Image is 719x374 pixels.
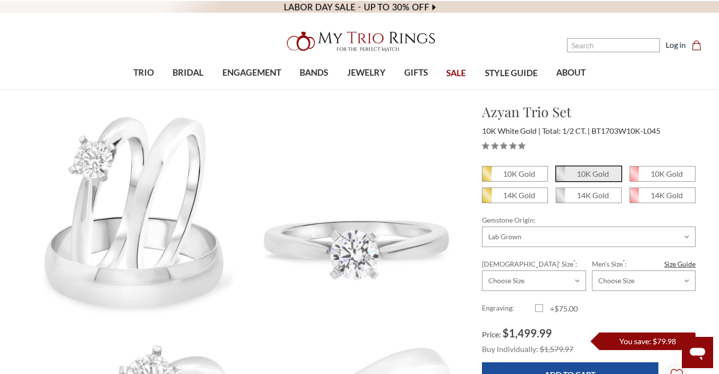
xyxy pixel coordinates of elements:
a: Log in [666,39,686,51]
span: ENGAGEMENT [222,66,281,79]
span: BRIDAL [173,66,203,79]
a: JEWELRY [337,57,394,89]
span: 14K Yellow Gold [482,188,547,203]
button: submenu toggle [139,89,149,90]
label: [DEMOGRAPHIC_DATA]' Size : [482,259,586,269]
span: 14K Rose Gold [630,188,695,203]
span: Price: [482,330,501,339]
a: BANDS [290,57,337,89]
a: Size Guide [664,259,696,269]
button: submenu toggle [247,89,257,90]
a: GIFTS [395,57,437,89]
button: submenu toggle [183,89,193,90]
a: ENGAGEMENT [213,57,290,89]
span: SALE [446,67,466,80]
label: Gemstone Origin: [482,215,696,225]
label: Men's Size : [592,259,696,269]
span: 10K Yellow Gold [482,166,547,181]
a: STYLE GUIDE [475,58,546,89]
input: Search [567,38,660,52]
span: Total: 1/2 CT. [542,126,590,135]
a: BRIDAL [163,57,213,89]
em: 14K Gold [651,190,683,200]
button: submenu toggle [309,89,319,90]
a: Cart with 0 items [692,39,707,51]
span: GIFTS [404,66,428,79]
em: 10K Gold [651,169,683,178]
em: 10K Gold [503,169,535,178]
h1: Azyan Trio Set [482,102,696,122]
em: 14K Gold [577,190,609,200]
span: JEWELRY [347,66,386,79]
a: TRIO [124,57,163,89]
img: Photo of Azyan 1/2 ct tw. Lab Grown Round Solitaire Trio Set 10K White Gold [BT1703W-L045] [24,102,244,318]
a: My Trio Rings [209,26,511,57]
img: My Trio Rings [282,26,438,57]
span: 10K White Gold [482,126,541,135]
span: TRIO [133,66,154,79]
span: You save: $79.98 [619,336,676,346]
label: +$75.00 [535,303,588,314]
span: $1,579.97 [540,344,573,353]
span: 10K Rose Gold [630,166,695,181]
span: $1,499.99 [502,327,552,340]
svg: cart.cart_preview [692,41,701,50]
span: 10K White Gold [556,166,621,181]
button: submenu toggle [361,89,371,90]
label: Engraving: [482,303,535,314]
span: BT1703W10K-L045 [591,126,660,135]
span: Buy Individually: [482,344,538,353]
span: BANDS [300,66,328,79]
em: 10K Gold [577,169,609,178]
span: STYLE GUIDE [485,67,538,80]
img: Photo of Azyan 1/2 ct tw. Lab Grown Round Solitaire Trio Set 10K White Gold [BT1703WE-L045] [245,102,466,321]
a: SALE [437,58,475,89]
span: 14K White Gold [556,188,621,203]
em: 14K Gold [503,190,535,200]
button: submenu toggle [411,89,421,90]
